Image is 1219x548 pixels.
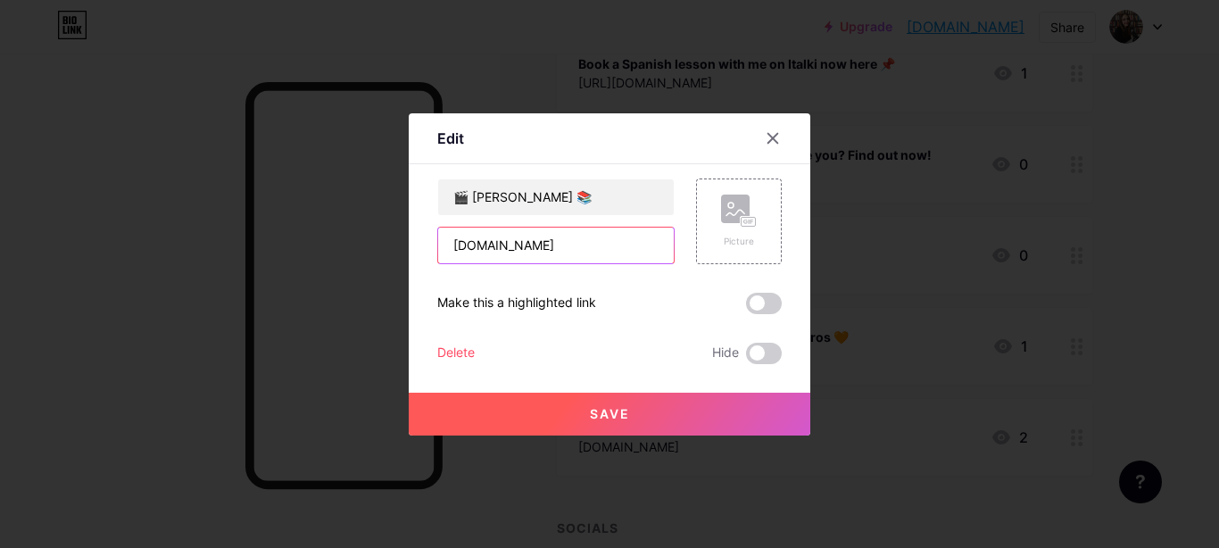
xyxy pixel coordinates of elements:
[437,128,464,149] div: Edit
[437,293,596,314] div: Make this a highlighted link
[409,393,810,436] button: Save
[437,343,475,364] div: Delete
[721,235,757,248] div: Picture
[438,228,674,263] input: URL
[590,406,630,421] span: Save
[438,179,674,215] input: Title
[712,343,739,364] span: Hide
